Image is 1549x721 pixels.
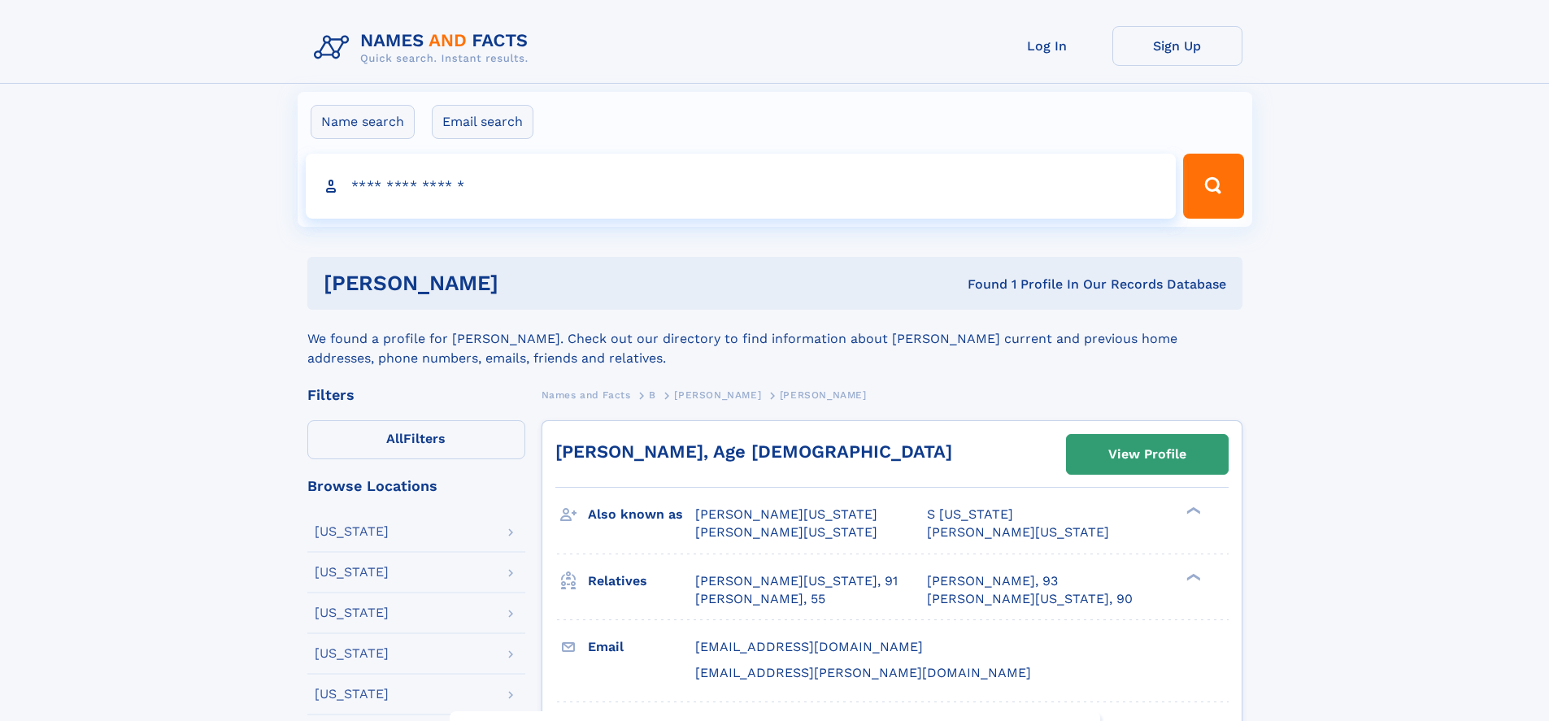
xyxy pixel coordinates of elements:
div: Found 1 Profile In Our Records Database [733,276,1226,293]
label: Email search [432,105,533,139]
span: B [649,389,656,401]
a: [PERSON_NAME][US_STATE], 90 [927,590,1133,608]
div: [US_STATE] [315,688,389,701]
span: [PERSON_NAME] [780,389,867,401]
span: [PERSON_NAME][US_STATE] [927,524,1109,540]
div: We found a profile for [PERSON_NAME]. Check out our directory to find information about [PERSON_N... [307,310,1242,368]
a: [PERSON_NAME], 93 [927,572,1058,590]
div: [US_STATE] [315,566,389,579]
div: [US_STATE] [315,606,389,619]
span: [EMAIL_ADDRESS][PERSON_NAME][DOMAIN_NAME] [695,665,1031,680]
span: All [386,431,403,446]
div: Browse Locations [307,479,525,493]
h3: Email [588,633,695,661]
a: Log In [982,26,1112,66]
label: Filters [307,420,525,459]
h3: Also known as [588,501,695,528]
img: Logo Names and Facts [307,26,542,70]
input: search input [306,154,1177,219]
a: [PERSON_NAME] [674,384,761,405]
h3: Relatives [588,567,695,595]
span: [EMAIL_ADDRESS][DOMAIN_NAME] [695,639,923,654]
h1: [PERSON_NAME] [324,273,733,293]
div: [US_STATE] [315,525,389,538]
span: [PERSON_NAME][US_STATE] [695,524,877,540]
a: Sign Up [1112,26,1242,66]
a: Names and Facts [542,384,631,405]
span: [PERSON_NAME] [674,389,761,401]
span: [PERSON_NAME][US_STATE] [695,506,877,522]
a: [PERSON_NAME], 55 [695,590,825,608]
a: B [649,384,656,405]
div: ❯ [1182,506,1202,516]
a: [PERSON_NAME][US_STATE], 91 [695,572,898,590]
label: Name search [311,105,415,139]
div: ❯ [1182,571,1202,582]
div: View Profile [1108,436,1186,473]
button: Search Button [1183,154,1243,219]
div: [US_STATE] [315,647,389,660]
a: View Profile [1067,435,1228,474]
span: S [US_STATE] [927,506,1013,522]
a: [PERSON_NAME], Age [DEMOGRAPHIC_DATA] [555,441,952,462]
div: Filters [307,388,525,402]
